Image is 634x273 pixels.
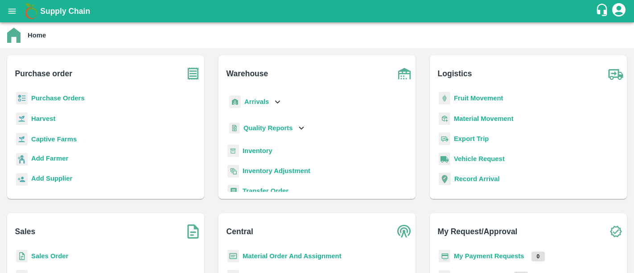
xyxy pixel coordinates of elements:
b: Logistics [438,67,472,80]
a: Material Movement [454,115,514,122]
img: check [605,220,627,243]
img: delivery [439,132,450,145]
img: sales [16,250,28,263]
img: harvest [16,112,28,125]
b: Quality Reports [243,124,293,132]
div: account of current user [611,2,627,21]
b: Warehouse [226,67,268,80]
b: Purchase order [15,67,72,80]
a: Vehicle Request [454,155,505,162]
a: My Payment Requests [454,252,524,260]
a: Record Arrival [454,175,500,182]
div: Quality Reports [227,119,306,137]
img: farmer [16,153,28,166]
a: Fruit Movement [454,95,503,102]
img: qualityReport [229,123,240,134]
a: Inventory Adjustment [243,167,310,174]
a: Harvest [31,115,55,122]
b: Add Farmer [31,155,68,162]
img: logo [22,2,40,20]
b: Central [226,225,253,238]
div: customer-support [595,3,611,19]
img: home [7,28,21,43]
a: Add Supplier [31,174,72,186]
a: Material Order And Assignment [243,252,342,260]
a: Export Trip [454,135,489,142]
a: Transfer Order [243,187,288,194]
a: Supply Chain [40,5,595,17]
div: Arrivals [227,92,283,112]
a: Inventory [243,147,272,154]
img: payment [439,250,450,263]
b: Arrivals [244,98,269,105]
img: fruit [439,92,450,105]
img: whTransfer [227,185,239,198]
img: whInventory [227,145,239,157]
b: Supply Chain [40,7,90,16]
a: Sales Order [31,252,68,260]
img: harvest [16,132,28,146]
img: warehouse [393,62,416,85]
img: whArrival [229,95,241,108]
a: Purchase Orders [31,95,85,102]
img: vehicle [439,153,450,165]
img: recordArrival [439,173,451,185]
b: Add Supplier [31,175,72,182]
img: purchase [182,62,204,85]
a: Captive Farms [31,136,77,143]
p: 0 [531,252,545,261]
button: open drawer [2,1,22,21]
img: reciept [16,92,28,105]
img: central [393,220,416,243]
img: supplier [16,173,28,186]
b: Sales [15,225,36,238]
img: centralMaterial [227,250,239,263]
img: inventory [227,165,239,178]
img: truck [605,62,627,85]
a: Add Farmer [31,153,68,165]
b: My Request/Approval [438,225,518,238]
img: material [439,112,450,125]
b: Home [28,32,46,39]
img: soSales [182,220,204,243]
